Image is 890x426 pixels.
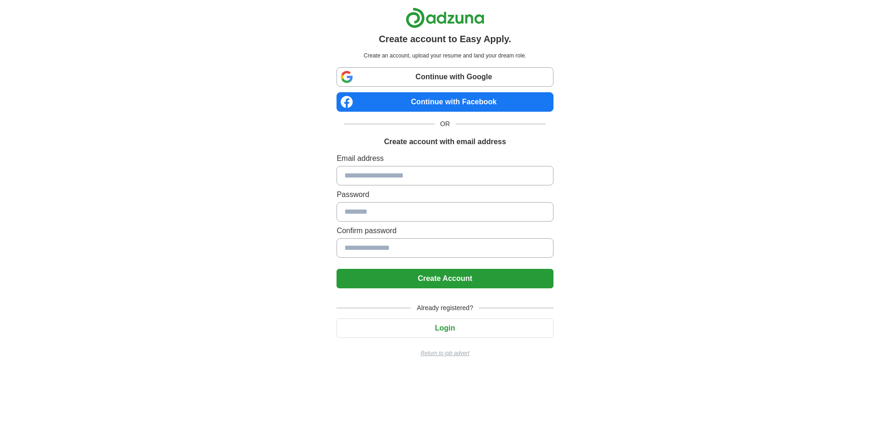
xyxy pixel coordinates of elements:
span: OR [435,119,456,129]
p: Create an account, upload your resume and land your dream role. [338,51,551,60]
a: Login [337,324,553,332]
label: Password [337,189,553,200]
a: Return to job advert [337,349,553,357]
h1: Create account to Easy Apply. [379,32,511,46]
img: Adzuna logo [406,7,484,28]
span: Already registered? [411,303,478,313]
label: Confirm password [337,225,553,236]
a: Continue with Google [337,67,553,87]
a: Continue with Facebook [337,92,553,112]
button: Login [337,318,553,338]
h1: Create account with email address [384,136,506,147]
label: Email address [337,153,553,164]
button: Create Account [337,269,553,288]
